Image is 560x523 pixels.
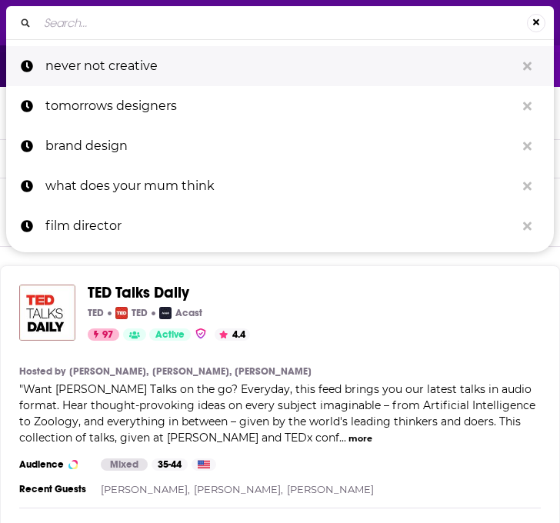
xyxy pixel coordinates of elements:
div: Mixed [101,458,148,471]
p: TED [88,307,104,319]
p: Acast [175,307,202,319]
a: TEDTED [115,307,148,319]
img: Acast [159,307,172,319]
a: [PERSON_NAME] [235,365,312,378]
input: Search... [38,11,527,35]
h3: Recent Guests [19,483,88,495]
button: 4.4 [215,328,250,341]
a: never not creative [6,46,554,86]
div: 35-44 [152,458,188,471]
a: 97 [88,328,119,341]
a: film director [6,206,554,246]
p: tomorrows designers [45,86,515,126]
a: TED Talks Daily [88,285,189,301]
a: [PERSON_NAME], [69,365,148,378]
p: TED [132,307,148,319]
h4: Hosted by [19,365,65,378]
a: [PERSON_NAME], [194,483,283,495]
span: " [19,382,535,445]
p: never not creative [45,46,515,86]
a: [PERSON_NAME] [287,483,374,495]
a: [PERSON_NAME], [152,365,232,378]
button: more [348,432,372,445]
span: 97 [102,328,113,343]
img: verified Badge [195,327,207,340]
p: brand design [45,126,515,166]
span: ... [339,431,346,445]
a: tomorrows designers [6,86,554,126]
p: what does your mum think [45,166,515,206]
img: TED [115,307,128,319]
img: TED Talks Daily [19,285,75,341]
a: brand design [6,126,554,166]
div: Search... [6,6,554,39]
a: AcastAcast [159,307,202,319]
h3: Audience [19,458,88,471]
span: TED Talks Daily [88,283,189,302]
span: Want [PERSON_NAME] Talks on the go? Everyday, this feed brings you our latest talks in audio form... [19,382,535,445]
span: Active [155,328,185,343]
a: what does your mum think [6,166,554,206]
a: [PERSON_NAME], [101,483,190,495]
p: film director [45,206,515,246]
a: Active [149,328,191,341]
